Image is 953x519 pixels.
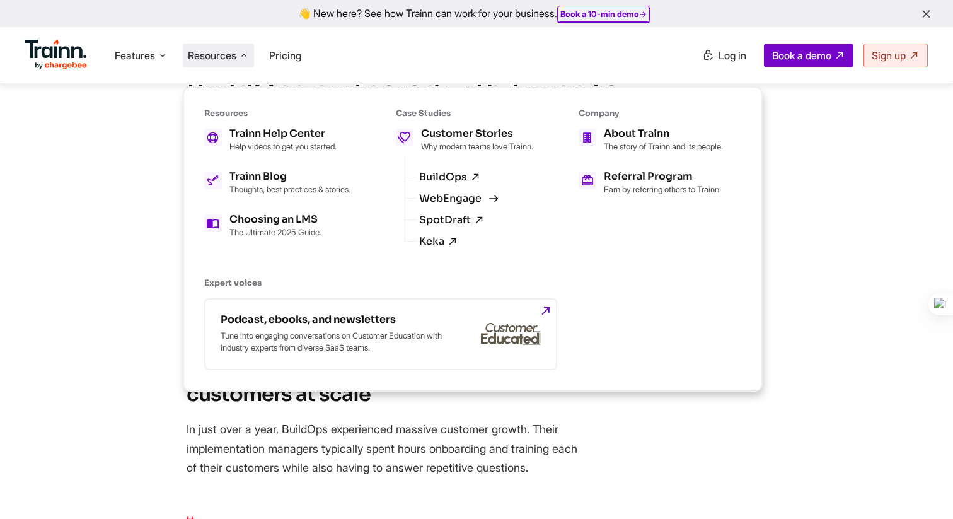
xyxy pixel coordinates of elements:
[204,108,350,119] h6: Resources
[221,330,448,354] p: Tune into engaging conversations on Customer Education with industry experts from diverse SaaS te...
[604,172,721,182] h5: Referral Program
[764,44,853,67] a: Book a demo
[396,129,533,151] a: Customer Stories Why modern teams love Trainn.
[604,184,721,194] p: Earn by referring others to Trainn.
[421,129,533,139] h5: Customer Stories
[560,9,639,19] b: Book a 10-min demo
[396,108,533,119] h6: Case Studies
[229,214,321,225] h5: Choosing an LMS
[579,108,723,119] h6: Company
[772,49,831,62] span: Book a demo
[204,172,350,194] a: Trainn Blog Thoughts, best practices & stories.
[229,172,350,182] h5: Trainn Blog
[719,49,746,62] span: Log in
[204,298,557,370] a: Podcast, ebooks, and newsletters Tune into engaging conversations on Customer Education with indu...
[419,193,495,204] a: WebEngage
[604,129,723,139] h5: About Trainn
[269,49,301,62] a: Pricing
[204,129,350,151] a: Trainn Help Center Help videos to get you started.
[204,277,723,288] h6: Expert voices
[419,236,458,247] a: Keka
[188,49,236,62] span: Resources
[221,315,448,325] h5: Podcast, ebooks, and newsletters
[421,141,533,151] p: Why modern teams love Trainn.
[579,129,723,151] a: About Trainn The story of Trainn and its people.
[695,44,754,67] a: Log in
[115,49,155,62] span: Features
[560,9,647,19] a: Book a 10-min demo→
[863,44,928,67] a: Sign up
[229,227,321,237] p: The Ultimate 2025 Guide.
[8,8,945,20] div: 👋 New here? See how Trainn can work for your business.
[604,141,723,151] p: The story of Trainn and its people.
[204,214,350,237] a: Choosing an LMS The Ultimate 2025 Guide.
[229,184,350,194] p: Thoughts, best practices & stories.
[579,172,723,194] a: Referral Program Earn by referring others to Trainn.
[890,458,953,519] iframe: Chat Widget
[229,129,337,139] h5: Trainn Help Center
[25,40,87,70] img: Trainn Logo
[419,172,481,183] a: BuildOps
[187,420,577,478] p: In just over a year, BuildOps experienced massive customer growth. Their implementation managers ...
[481,323,541,346] img: customer-educated-gray.b42eccd.svg
[872,49,906,62] span: Sign up
[229,141,337,151] p: Help videos to get you started.
[419,214,485,226] a: SpotDraft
